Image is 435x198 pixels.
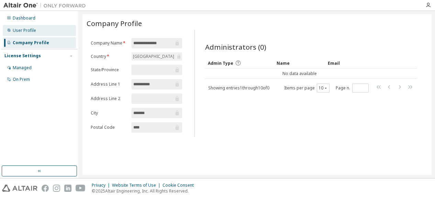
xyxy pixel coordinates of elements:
div: Cookie Consent [163,183,198,188]
label: Address Line 1 [91,82,127,87]
td: No data available [205,69,394,79]
div: License Settings [4,53,41,59]
span: Administrators (0) [205,42,266,52]
button: 10 [319,85,328,91]
div: Managed [13,65,32,71]
div: Name [277,58,322,69]
div: Email [328,58,357,69]
div: On Prem [13,77,30,82]
span: Showing entries 1 through 10 of 0 [208,85,269,91]
img: altair_logo.svg [2,185,37,192]
div: Privacy [92,183,112,188]
img: youtube.svg [76,185,86,192]
label: City [91,110,127,116]
span: Items per page [284,84,330,92]
label: Company Name [91,40,127,46]
div: [GEOGRAPHIC_DATA] [132,52,182,61]
img: linkedin.svg [64,185,71,192]
span: Admin Type [208,60,233,66]
span: Company Profile [87,18,142,28]
img: instagram.svg [53,185,60,192]
label: Postal Code [91,125,127,130]
div: Website Terms of Use [112,183,163,188]
label: Address Line 2 [91,96,127,101]
span: Page n. [336,84,369,92]
label: Country [91,54,127,59]
img: facebook.svg [42,185,49,192]
label: State/Province [91,67,127,73]
div: User Profile [13,28,36,33]
img: Altair One [3,2,89,9]
div: Dashboard [13,15,35,21]
div: Company Profile [13,40,49,46]
div: [GEOGRAPHIC_DATA] [132,53,175,60]
p: © 2025 Altair Engineering, Inc. All Rights Reserved. [92,188,198,194]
